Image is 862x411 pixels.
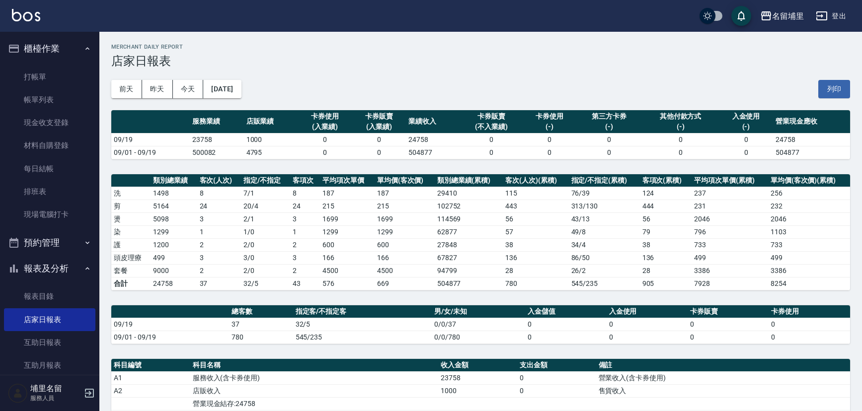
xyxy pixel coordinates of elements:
[12,9,40,21] img: Logo
[688,331,769,343] td: 0
[151,225,197,238] td: 1299
[229,331,293,343] td: 780
[111,200,151,212] td: 剪
[432,331,525,343] td: 0/0/780
[607,305,688,318] th: 入金使用
[320,264,374,277] td: 4500
[111,277,151,290] td: 合計
[503,187,569,200] td: 115
[290,264,320,277] td: 2
[640,174,692,187] th: 客項次(累積)
[692,174,768,187] th: 平均項次單價(累積)
[769,305,850,318] th: 卡券使用
[320,225,374,238] td: 1299
[375,187,435,200] td: 187
[320,212,374,225] td: 1699
[773,110,850,134] th: 營業現金應收
[721,111,771,122] div: 入金使用
[375,251,435,264] td: 166
[569,225,640,238] td: 49 / 8
[756,6,808,26] button: 名留埔里
[375,277,435,290] td: 669
[503,174,569,187] th: 客次(人次)(累積)
[522,146,576,159] td: 0
[692,200,768,212] td: 231
[4,308,95,331] a: 店家日報表
[197,174,241,187] th: 客次(人次)
[4,285,95,308] a: 報表目錄
[569,187,640,200] td: 76 / 39
[4,256,95,281] button: 報表及分析
[173,80,204,98] button: 今天
[517,384,596,397] td: 0
[151,200,197,212] td: 5164
[111,305,850,344] table: a dense table
[503,212,569,225] td: 56
[692,225,768,238] td: 796
[812,7,850,25] button: 登出
[111,264,151,277] td: 套餐
[197,251,241,264] td: 3
[4,36,95,62] button: 櫃檯作業
[768,225,850,238] td: 1103
[4,180,95,203] a: 排班表
[4,230,95,256] button: 預約管理
[375,200,435,212] td: 215
[320,251,374,264] td: 166
[190,146,244,159] td: 500082
[692,187,768,200] td: 237
[569,200,640,212] td: 313 / 130
[197,212,241,225] td: 3
[768,264,850,277] td: 3386
[719,146,773,159] td: 0
[721,122,771,132] div: (-)
[503,251,569,264] td: 136
[375,174,435,187] th: 單均價(客次價)
[525,305,606,318] th: 入金儲值
[503,264,569,277] td: 28
[773,146,850,159] td: 504877
[596,371,850,384] td: 營業收入(含卡券使用)
[111,146,190,159] td: 09/01 - 09/19
[290,200,320,212] td: 24
[438,371,517,384] td: 23758
[190,371,438,384] td: 服務收入(含卡券使用)
[241,251,290,264] td: 3 / 0
[692,238,768,251] td: 733
[517,371,596,384] td: 0
[768,174,850,187] th: 單均價(客次價)(累積)
[293,305,432,318] th: 指定客/不指定客
[244,133,298,146] td: 1000
[435,174,503,187] th: 類別總業績(累積)
[460,133,522,146] td: 0
[197,264,241,277] td: 2
[290,277,320,290] td: 43
[768,238,850,251] td: 733
[576,133,642,146] td: 0
[4,331,95,354] a: 互助日報表
[525,331,606,343] td: 0
[151,174,197,187] th: 類別總業績
[111,318,229,331] td: 09/19
[769,331,850,343] td: 0
[111,80,142,98] button: 前天
[4,157,95,180] a: 每日結帳
[320,187,374,200] td: 187
[354,111,403,122] div: 卡券販賣
[300,111,349,122] div: 卡券使用
[4,111,95,134] a: 現金收支登錄
[300,122,349,132] div: (入業績)
[197,187,241,200] td: 8
[692,251,768,264] td: 499
[197,225,241,238] td: 1
[640,264,692,277] td: 28
[768,212,850,225] td: 2046
[692,212,768,225] td: 2046
[151,238,197,251] td: 1200
[432,305,525,318] th: 男/女/未知
[241,277,290,290] td: 32/5
[290,174,320,187] th: 客項次
[688,305,769,318] th: 卡券販賣
[640,277,692,290] td: 905
[298,133,352,146] td: 0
